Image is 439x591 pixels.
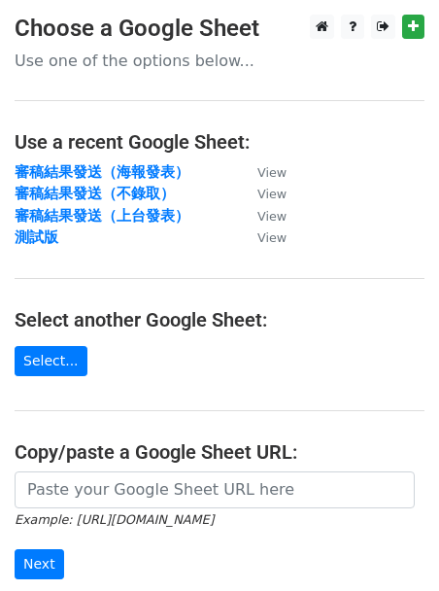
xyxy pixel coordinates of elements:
[257,187,287,201] small: View
[15,185,175,202] a: 審稿結果發送（不錄取）
[15,130,424,154] h4: Use a recent Google Sheet:
[238,163,287,181] a: View
[15,51,424,71] p: Use one of the options below...
[15,15,424,43] h3: Choose a Google Sheet
[15,308,424,331] h4: Select another Google Sheet:
[15,471,415,508] input: Paste your Google Sheet URL here
[15,512,214,527] small: Example: [URL][DOMAIN_NAME]
[15,346,87,376] a: Select...
[238,228,287,246] a: View
[15,549,64,579] input: Next
[15,207,189,225] a: 審稿結果發送（上台發表）
[257,209,287,224] small: View
[257,165,287,180] small: View
[15,163,189,181] a: 審稿結果發送（海報發表）
[257,230,287,245] small: View
[15,228,58,246] a: 測試版
[15,440,424,464] h4: Copy/paste a Google Sheet URL:
[238,207,287,225] a: View
[238,185,287,202] a: View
